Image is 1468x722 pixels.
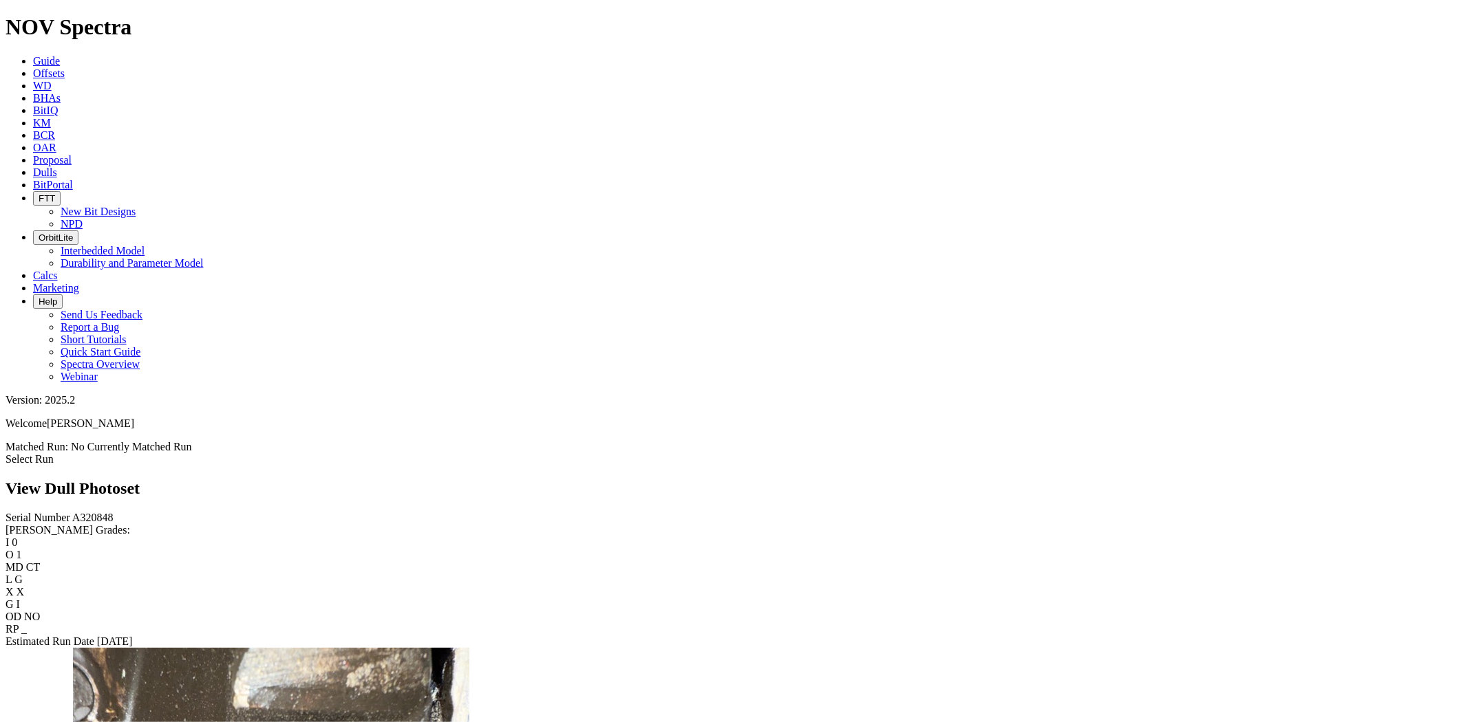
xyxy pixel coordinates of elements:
a: Guide [33,55,60,67]
a: KM [33,117,51,129]
a: Short Tutorials [61,333,127,345]
label: G [6,598,14,610]
a: BitIQ [33,105,58,116]
a: Marketing [33,282,79,294]
label: I [6,536,9,548]
span: G [14,573,23,585]
span: 0 [12,536,17,548]
div: Version: 2025.2 [6,394,1462,406]
span: CT [26,561,40,573]
a: Select Run [6,453,54,465]
label: Estimated Run Date [6,635,94,647]
span: 1 [17,549,22,560]
a: Offsets [33,67,65,79]
label: Serial Number [6,512,70,523]
span: A320848 [72,512,114,523]
a: Quick Start Guide [61,346,140,358]
button: Help [33,294,63,309]
a: Webinar [61,371,98,382]
span: _ [21,623,27,635]
a: New Bit Designs [61,206,136,217]
a: BHAs [33,92,61,104]
span: FTT [39,193,55,204]
a: Spectra Overview [61,358,140,370]
span: [DATE] [97,635,133,647]
span: X [17,586,25,598]
a: OAR [33,142,56,153]
label: O [6,549,14,560]
button: OrbitLite [33,230,78,245]
span: NO [24,611,40,622]
a: Proposal [33,154,72,166]
label: OD [6,611,21,622]
div: [PERSON_NAME] Grades: [6,524,1462,536]
label: RP [6,623,19,635]
span: Matched Run: [6,441,68,452]
a: Dulls [33,166,57,178]
a: BitPortal [33,179,73,190]
label: X [6,586,14,598]
h2: View Dull Photoset [6,479,1462,498]
label: L [6,573,12,585]
a: Send Us Feedback [61,309,142,320]
label: MD [6,561,23,573]
a: Calcs [33,270,58,281]
a: BCR [33,129,55,141]
h1: NOV Spectra [6,14,1462,40]
a: WD [33,80,52,91]
span: I [17,598,20,610]
p: Welcome [6,417,1462,430]
a: Report a Bug [61,321,119,333]
a: Durability and Parameter Model [61,257,204,269]
span: No Currently Matched Run [71,441,192,452]
a: Interbedded Model [61,245,145,256]
span: Help [39,296,57,307]
a: NPD [61,218,83,230]
span: [PERSON_NAME] [47,417,134,429]
span: OrbitLite [39,232,73,243]
button: FTT [33,191,61,206]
